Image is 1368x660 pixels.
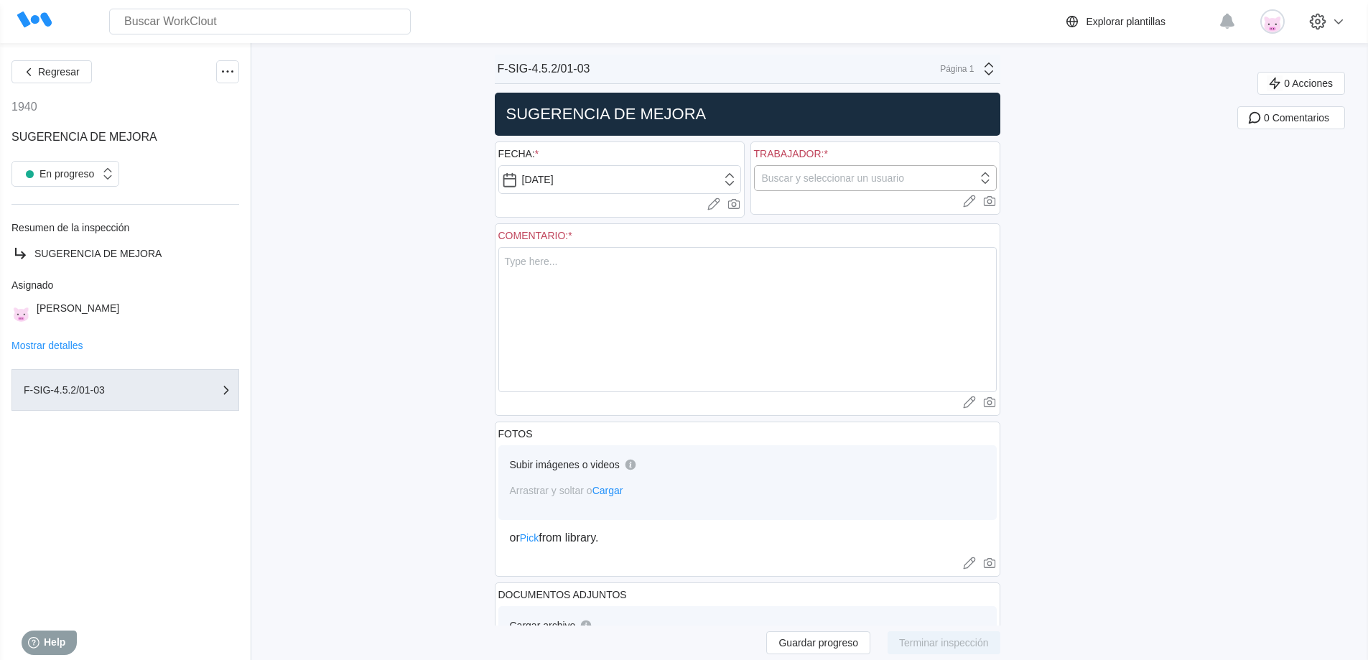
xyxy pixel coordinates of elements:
a: SUGERENCIA DE MEJORA [11,245,239,262]
span: 0 Comentarios [1264,113,1329,123]
div: Explorar plantillas [1087,16,1166,27]
div: TRABAJADOR: [754,148,828,159]
div: [PERSON_NAME] [37,302,119,322]
button: 0 Comentarios [1237,106,1345,129]
span: Regresar [38,67,80,77]
div: Cargar archivo [510,620,576,631]
button: F-SIG-4.5.2/01-03 [11,369,239,411]
div: FECHA: [498,148,539,159]
div: F-SIG-4.5.2/01-03 [498,62,590,75]
a: Explorar plantillas [1064,13,1212,30]
span: Cargar [592,485,623,496]
span: Guardar progreso [778,638,858,648]
div: Asignado [11,279,239,291]
h2: SUGERENCIA DE MEJORA [501,104,995,124]
input: Buscar WorkClout [109,9,411,34]
input: Seleccionar fecha [498,165,741,194]
button: Mostrar detalles [11,340,83,350]
img: pig.png [1260,9,1285,34]
span: SUGERENCIA DE MEJORA [11,131,157,143]
span: Pick [520,532,539,544]
div: 1940 [11,101,37,113]
span: SUGERENCIA DE MEJORA [34,248,162,259]
button: Guardar progreso [766,631,870,654]
button: Terminar inspección [888,631,1000,654]
div: DOCUMENTOS ADJUNTOS [498,589,627,600]
div: Subir imágenes o videos [510,459,620,470]
div: FOTOS [498,428,533,440]
div: F-SIG-4.5.2/01-03 [24,385,167,395]
span: 0 Acciones [1284,78,1333,88]
div: or from library. [510,531,985,544]
div: Resumen de la inspección [11,222,239,233]
img: pig.png [11,302,31,322]
span: Arrastrar y soltar o [510,485,623,496]
button: 0 Acciones [1257,72,1345,95]
span: Terminar inspección [899,638,989,648]
div: COMENTARIO: [498,230,572,241]
div: Buscar y seleccionar un usuario [762,172,904,184]
div: Página 1 [939,64,974,74]
button: Regresar [11,60,92,83]
div: En progreso [19,164,94,184]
